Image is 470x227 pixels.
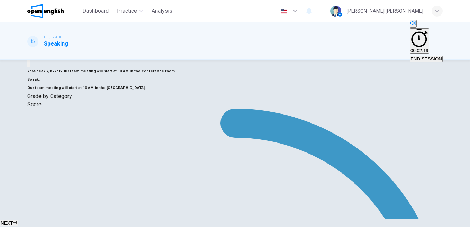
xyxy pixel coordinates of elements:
[410,48,428,53] span: 00:02:19
[410,56,442,61] span: END SESSION
[330,6,341,17] img: Profile picture
[149,5,175,17] button: Analysis
[27,77,40,82] b: Speak:
[410,20,443,28] div: Mute
[1,220,13,226] span: NEXT
[117,7,137,15] span: Practice
[410,28,443,55] div: Hide
[82,7,109,15] span: Dashboard
[410,28,429,54] button: 00:02:19
[27,92,443,100] p: Grade by Category
[152,7,172,15] span: Analysis
[44,35,61,40] span: Linguaskill
[27,4,64,18] img: OpenEnglish logo
[347,7,423,15] div: [PERSON_NAME] [PERSON_NAME]
[410,56,443,62] button: END SESSION
[280,9,288,14] img: en
[114,5,146,17] button: Practice
[80,5,111,17] button: Dashboard
[27,69,176,73] span: <b>Speak:</b><br>Our team meeting will start at 10 AM in the conference room.
[27,77,146,90] span: Our team meeting will start at 10 AM in the [GEOGRAPHIC_DATA].
[44,40,68,48] h1: Speaking
[27,4,80,18] a: OpenEnglish logo
[27,101,42,108] span: Score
